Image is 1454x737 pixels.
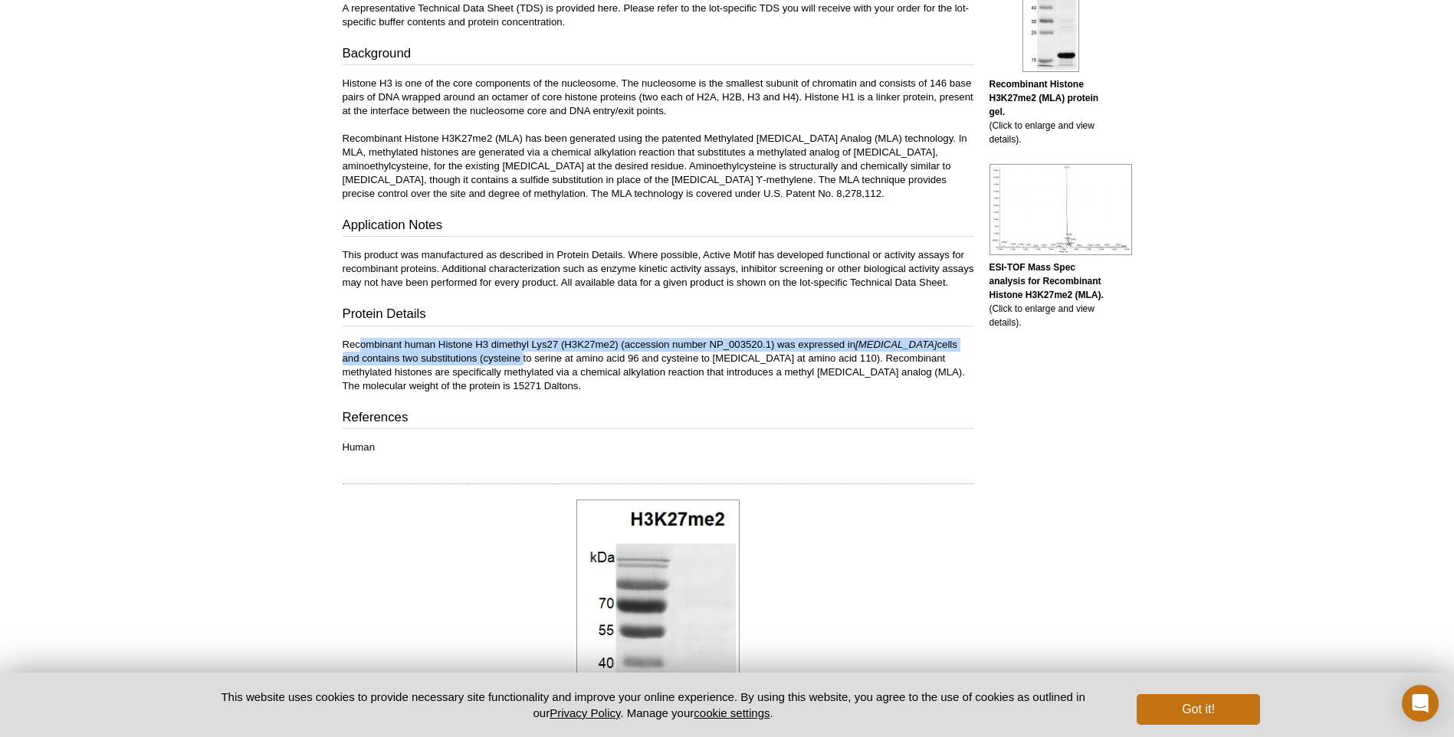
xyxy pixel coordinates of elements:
h3: Application Notes [343,216,974,237]
p: (Click to enlarge and view details). [990,260,1112,329]
b: ESI-TOF Mass Spec analysis for Recombinant Histone H3K27me2 (MLA). [990,262,1104,300]
i: [MEDICAL_DATA] [855,339,937,350]
p: Human [343,441,974,454]
h3: Protein Details [343,305,974,326]
b: Recombinant Histone H3K27me2 (MLA) protein gel. [990,79,1099,117]
button: Got it! [1137,694,1259,725]
div: Open Intercom Messenger [1402,685,1439,722]
p: A representative Technical Data Sheet (TDS) is provided here. Please refer to the lot-specific TD... [343,2,974,29]
a: Privacy Policy [550,706,620,719]
h3: Background [343,44,974,66]
button: cookie settings [694,706,770,719]
p: This product was manufactured as described in Protein Details. Where possible, Active Motif has d... [343,248,974,290]
p: Recombinant human Histone H3 dimethyl Lys27 (H3K27me2) (accession number NP_003520.1) was express... [343,338,974,393]
h3: References [343,408,974,430]
img: ESI-TOF Mass Spec analysis for Recombinant Histone H3K27me2 (MLA). [990,164,1132,255]
p: This website uses cookies to provide necessary site functionality and improve your online experie... [195,689,1112,721]
p: (Click to enlarge and view details). [990,77,1112,146]
p: Histone H3 is one of the core components of the nucleosome. The nucleosome is the smallest subuni... [343,77,974,201]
